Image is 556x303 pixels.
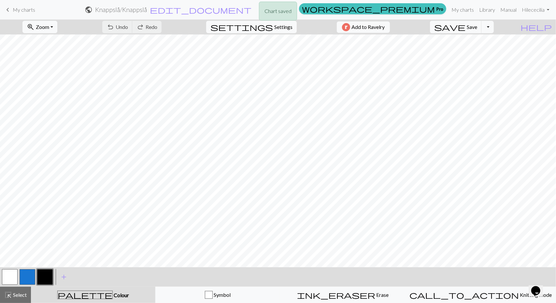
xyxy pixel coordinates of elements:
span: call_to_action [409,290,519,299]
span: Symbol [213,292,231,298]
button: Knitting mode [405,287,556,303]
button: Erase [280,287,405,303]
i: Settings [210,23,273,31]
button: Add to Ravelry [337,21,390,33]
span: Settings [274,23,292,31]
span: Select [12,292,27,298]
span: ink_eraser [297,290,375,299]
button: SettingsSettings [206,21,297,33]
button: Zoom [22,21,57,33]
span: Add to Ravelry [351,23,385,31]
span: Zoom [36,24,49,30]
button: Colour [31,287,155,303]
span: settings [210,22,273,32]
span: palette [58,290,112,299]
iframe: chat widget [529,277,549,296]
button: Symbol [155,287,280,303]
span: Knitting mode [519,292,552,298]
img: Ravelry [342,23,350,31]
span: Erase [375,292,389,298]
span: add [60,272,68,282]
span: save [434,22,465,32]
span: Save [467,24,477,30]
span: Colour [113,292,129,298]
span: highlight_alt [4,290,12,299]
span: help [520,22,552,32]
p: Chart saved [264,7,292,15]
button: Save [430,21,482,33]
span: zoom_in [27,22,35,32]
